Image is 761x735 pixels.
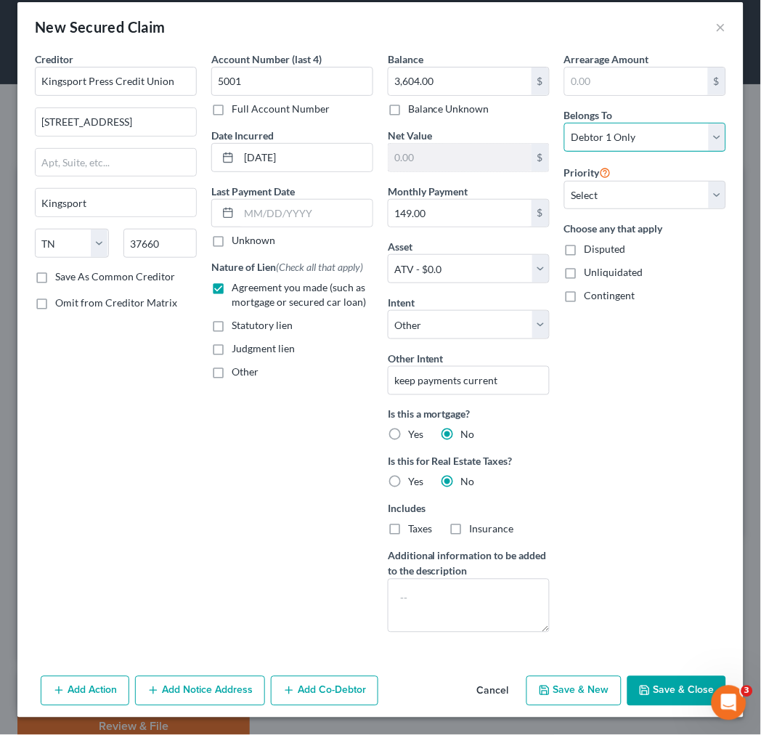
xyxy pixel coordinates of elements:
[408,476,423,488] span: Yes
[55,296,177,309] span: Omit from Creditor Matrix
[35,53,73,65] span: Creditor
[741,686,753,697] span: 3
[470,523,514,535] span: Insurance
[712,686,746,720] iframe: Intercom live chat
[239,200,373,227] input: MM/DD/YYYY
[276,261,363,273] span: (Check all that apply)
[388,501,550,516] label: Includes
[388,295,415,310] label: Intent
[564,109,613,121] span: Belongs To
[271,676,378,707] button: Add Co-Debtor
[388,407,550,422] label: Is this a mortgage?
[388,240,412,253] span: Asset
[36,149,196,176] input: Apt, Suite, etc...
[565,68,708,95] input: 0.00
[564,221,726,236] label: Choose any that apply
[564,163,611,181] label: Priority
[232,319,293,331] span: Statutory lien
[211,128,274,143] label: Date Incurred
[526,676,622,707] button: Save & New
[388,351,444,366] label: Other Intent
[461,476,475,488] span: No
[55,269,175,284] label: Save As Common Creditor
[232,233,275,248] label: Unknown
[716,18,726,36] button: ×
[239,144,373,171] input: MM/DD/YYYY
[585,266,643,278] span: Unliquidated
[585,289,635,301] span: Contingent
[36,108,196,136] input: Enter address...
[232,281,366,308] span: Agreement you made (such as mortgage or secured car loan)
[35,17,166,37] div: New Secured Claim
[388,200,532,227] input: 0.00
[388,454,550,469] label: Is this for Real Estate Taxes?
[388,68,532,95] input: 0.00
[532,68,549,95] div: $
[408,429,423,441] span: Yes
[135,676,265,707] button: Add Notice Address
[388,184,468,199] label: Monthly Payment
[388,144,532,171] input: 0.00
[465,678,521,707] button: Cancel
[388,548,550,579] label: Additional information to be added to the description
[211,52,322,67] label: Account Number (last 4)
[585,243,626,255] span: Disputed
[123,229,198,258] input: Enter zip...
[211,184,295,199] label: Last Payment Date
[532,144,549,171] div: $
[564,52,649,67] label: Arrearage Amount
[408,102,489,116] label: Balance Unknown
[35,67,197,96] input: Search creditor by name...
[388,128,432,143] label: Net Value
[211,67,373,96] input: XXXX
[708,68,725,95] div: $
[461,429,475,441] span: No
[388,52,423,67] label: Balance
[627,676,726,707] button: Save & Close
[532,200,549,227] div: $
[211,259,363,275] label: Nature of Lien
[36,189,196,216] input: Enter city...
[41,676,129,707] button: Add Action
[232,342,295,354] span: Judgment lien
[388,366,550,395] input: Specify...
[408,523,432,535] span: Taxes
[232,102,330,116] label: Full Account Number
[232,365,259,378] span: Other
